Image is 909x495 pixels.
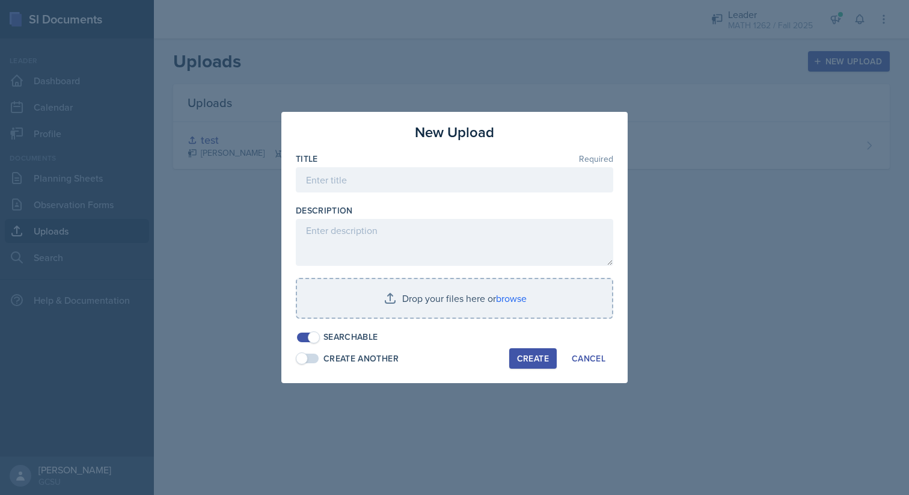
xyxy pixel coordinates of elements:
div: Searchable [323,331,378,343]
label: Title [296,153,318,165]
input: Enter title [296,167,613,192]
div: Create Another [323,352,399,365]
label: Description [296,204,353,217]
div: Cancel [572,354,605,363]
div: Create [517,354,549,363]
span: Required [579,155,613,163]
h3: New Upload [415,121,494,143]
button: Create [509,348,557,369]
button: Cancel [564,348,613,369]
